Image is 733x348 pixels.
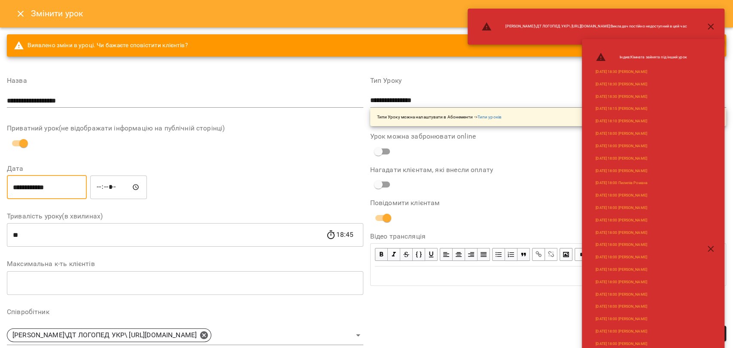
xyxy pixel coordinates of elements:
[596,230,647,236] a: [DATE] 18:00 [PERSON_NAME]
[596,69,647,75] a: [DATE] 18:30 [PERSON_NAME]
[596,156,647,161] a: [DATE] 18:00 [PERSON_NAME]
[7,77,363,84] label: Назва
[596,131,647,136] a: [DATE] 18:00 [PERSON_NAME]
[10,3,31,24] button: Close
[7,165,363,172] label: Дата
[7,326,363,345] div: [PERSON_NAME]\ДТ ЛОГОПЕД УКР\ [URL][DOMAIN_NAME]
[370,200,727,206] label: Повідомити клієнтам
[596,218,647,223] a: [DATE] 18:00 [PERSON_NAME]
[596,279,647,285] a: [DATE] 18:00 [PERSON_NAME]
[375,248,388,261] button: Bold
[370,133,727,140] label: Урок можна забронювати online
[370,233,727,240] label: Відео трансляція
[370,77,727,84] label: Тип Уроку
[440,248,453,261] button: Align Left
[596,304,647,309] a: [DATE] 18:00 [PERSON_NAME]
[596,180,648,186] a: [DATE] 18:00 Пилипів Романа
[7,309,363,315] label: Співробітник
[465,248,478,261] button: Align Right
[596,316,647,322] a: [DATE] 18:00 [PERSON_NAME]
[596,242,647,248] a: [DATE] 18:00 [PERSON_NAME]
[425,248,438,261] button: Underline
[596,341,647,347] a: [DATE] 18:00 [PERSON_NAME]
[596,329,647,334] a: [DATE] 18:00 [PERSON_NAME]
[596,292,647,297] a: [DATE] 18:00 [PERSON_NAME]
[596,94,647,100] a: [DATE] 18:30 [PERSON_NAME]
[31,7,84,20] h6: Змінити урок
[7,213,363,220] label: Тривалість уроку(в хвилинах)
[377,114,502,120] p: Типи Уроку можна налаштувати в Абонементи ->
[596,193,647,198] a: [DATE] 18:00 [PERSON_NAME]
[7,125,363,132] label: Приватний урок(не відображати інформацію на публічній сторінці)
[596,106,647,112] a: [DATE] 18:15 [PERSON_NAME]
[400,248,413,261] button: Strikethrough
[596,205,647,211] a: [DATE] 18:00 [PERSON_NAME]
[7,260,363,267] label: Максимальна к-ть клієнтів
[596,254,647,260] a: [DATE] 18:00 [PERSON_NAME]
[7,328,211,342] div: [PERSON_NAME]\ДТ ЛОГОПЕД УКР\ [URL][DOMAIN_NAME]
[453,248,465,261] button: Align Center
[474,18,693,35] li: [PERSON_NAME]\ДТ ЛОГОПЕД УКР\ [URL][DOMAIN_NAME] : Викладач постійно недоступний в цей час
[12,330,197,340] p: [PERSON_NAME]\ДТ ЛОГОПЕД УКР\ [URL][DOMAIN_NAME]
[370,166,727,173] label: Нагадати клієнтам, які внесли оплату
[596,82,647,87] a: [DATE] 18:30 [PERSON_NAME]
[413,248,425,261] button: Monospace
[596,118,647,124] a: [DATE] 18:10 [PERSON_NAME]
[388,248,400,261] button: Italic
[596,168,647,174] a: [DATE] 18:00 [PERSON_NAME]
[14,40,188,51] span: Виявлено зміни в уроці. Чи бажаєте сповістити клієнтів?
[589,48,693,66] li: Індив : Кімната зайнята під інший урок
[596,143,647,149] a: [DATE] 18:00 [PERSON_NAME]
[371,267,726,285] div: Edit text
[596,267,647,272] a: [DATE] 18:00 [PERSON_NAME]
